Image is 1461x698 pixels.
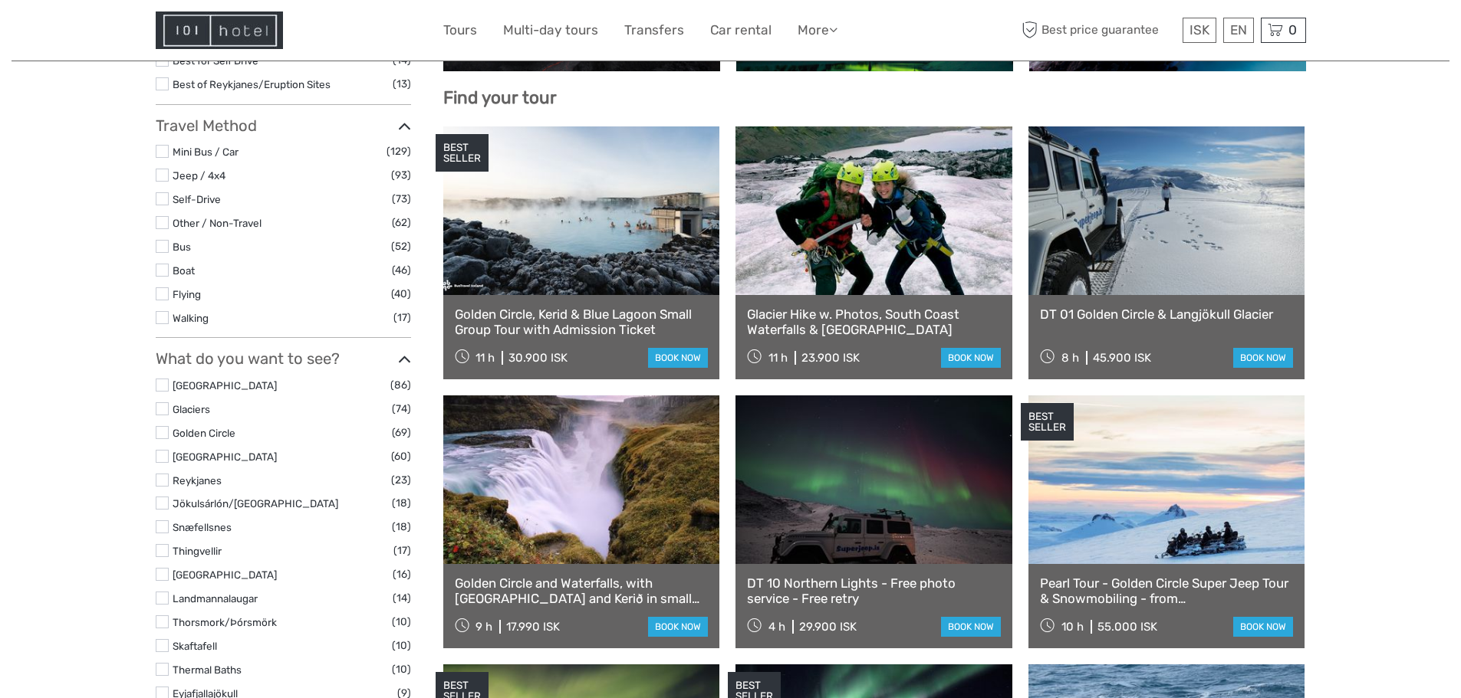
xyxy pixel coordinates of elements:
[173,146,239,158] a: Mini Bus / Car
[392,214,411,231] span: (62)
[393,589,411,607] span: (14)
[173,545,222,557] a: Thingvellir
[392,424,411,441] span: (69)
[156,11,283,49] img: Hotel Information
[173,616,277,628] a: Thorsmork/Þórsmörk
[391,471,411,489] span: (23)
[393,309,411,326] span: (17)
[390,376,411,394] span: (86)
[173,427,235,439] a: Golden Circle
[1021,403,1074,441] div: BEST SELLER
[393,542,411,559] span: (17)
[1040,306,1294,322] a: DT 01 Golden Circle & Langjökull Glacier
[173,640,217,652] a: Skaftafell
[173,403,210,415] a: Glaciers
[747,306,1001,338] a: Glacier Hike w. Photos, South Coast Waterfalls & [GEOGRAPHIC_DATA]
[443,87,557,108] b: Find your tour
[941,617,1001,637] a: book now
[1233,617,1293,637] a: book now
[391,285,411,303] span: (40)
[173,592,258,605] a: Landmannalaugar
[173,54,258,67] a: Best for Self Drive
[1286,22,1299,38] span: 0
[624,19,684,41] a: Transfers
[503,19,598,41] a: Multi-day tours
[392,190,411,208] span: (73)
[1093,351,1151,365] div: 45.900 ISK
[455,575,709,607] a: Golden Circle and Waterfalls, with [GEOGRAPHIC_DATA] and Kerið in small group
[801,351,860,365] div: 23.900 ISK
[648,348,708,368] a: book now
[768,620,785,634] span: 4 h
[173,451,277,463] a: [GEOGRAPHIC_DATA]
[799,620,857,634] div: 29.900 ISK
[391,166,411,184] span: (93)
[392,261,411,279] span: (46)
[173,312,209,324] a: Walking
[392,613,411,631] span: (10)
[393,565,411,583] span: (16)
[21,27,173,39] p: We're away right now. Please check back later!
[747,575,1001,607] a: DT 10 Northern Lights - Free photo service - Free retry
[392,494,411,512] span: (18)
[475,620,492,634] span: 9 h
[1061,620,1084,634] span: 10 h
[173,78,331,90] a: Best of Reykjanes/Eruption Sites
[1097,620,1157,634] div: 55.000 ISK
[392,637,411,654] span: (10)
[1018,18,1179,43] span: Best price guarantee
[455,306,709,338] a: Golden Circle, Kerid & Blue Lagoon Small Group Tour with Admission Ticket
[798,19,837,41] a: More
[391,238,411,255] span: (52)
[392,660,411,678] span: (10)
[443,19,477,41] a: Tours
[1040,575,1294,607] a: Pearl Tour - Golden Circle Super Jeep Tour & Snowmobiling - from [GEOGRAPHIC_DATA]
[941,348,1001,368] a: book now
[392,518,411,536] span: (18)
[173,379,277,392] a: [GEOGRAPHIC_DATA]
[506,620,560,634] div: 17.990 ISK
[710,19,772,41] a: Car rental
[508,351,568,365] div: 30.900 ISK
[173,497,338,510] a: Jökulsárlón/[GEOGRAPHIC_DATA]
[1233,348,1293,368] a: book now
[387,143,411,160] span: (129)
[436,134,489,172] div: BEST SELLER
[173,264,195,277] a: Boat
[173,474,222,487] a: Reykjanes
[391,447,411,465] span: (60)
[1061,351,1079,365] span: 8 h
[1190,22,1209,38] span: ISK
[173,664,242,676] a: Thermal Baths
[173,217,262,229] a: Other / Non-Travel
[173,241,191,253] a: Bus
[1223,18,1254,43] div: EN
[648,617,708,637] a: book now
[173,521,232,533] a: Snæfellsnes
[176,24,195,42] button: Open LiveChat chat widget
[173,569,277,581] a: [GEOGRAPHIC_DATA]
[156,116,411,135] h3: Travel Method
[156,349,411,368] h3: What do you want to see?
[392,400,411,418] span: (74)
[173,193,221,205] a: Self-Drive
[173,169,225,182] a: Jeep / 4x4
[393,75,411,93] span: (13)
[475,351,495,365] span: 11 h
[768,351,788,365] span: 11 h
[173,288,201,300] a: Flying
